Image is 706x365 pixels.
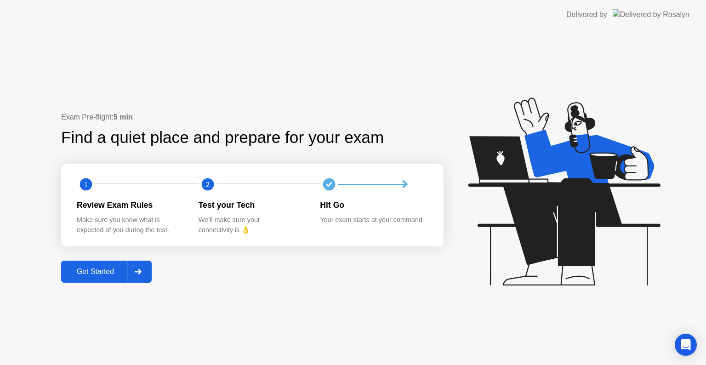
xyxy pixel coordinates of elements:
[64,268,127,276] div: Get Started
[320,199,427,211] div: Hit Go
[199,215,306,235] div: We’ll make sure your connectivity is 👌
[114,113,133,121] b: 5 min
[613,9,689,20] img: Delivered by Rosalyn
[61,112,444,123] div: Exam Pre-flight:
[61,261,152,283] button: Get Started
[77,215,184,235] div: Make sure you know what is expected of you during the test.
[199,199,306,211] div: Test your Tech
[61,125,385,150] div: Find a quiet place and prepare for your exam
[566,9,607,20] div: Delivered by
[84,180,88,189] text: 1
[675,334,697,356] div: Open Intercom Messenger
[77,199,184,211] div: Review Exam Rules
[320,215,427,225] div: Your exam starts at your command
[206,180,210,189] text: 2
